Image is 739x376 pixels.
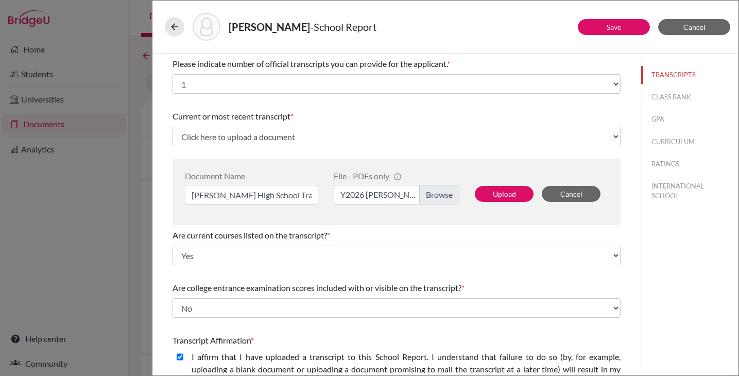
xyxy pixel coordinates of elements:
div: Document Name [185,171,318,181]
button: Cancel [542,186,600,202]
button: CURRICULUM [641,133,738,151]
span: - School Report [310,21,376,33]
button: RATINGS [641,155,738,173]
button: GPA [641,110,738,128]
button: INTERNATIONAL SCHOOL [641,177,738,205]
button: Upload [475,186,534,202]
span: Transcript Affirmation [173,335,251,345]
button: CLASS RANK [641,88,738,106]
button: TRANSCRIPTS [641,66,738,84]
span: info [393,173,402,181]
div: File - PDFs only [334,171,459,181]
span: Please indicate number of official transcripts you can provide for the applicant. [173,59,447,69]
strong: [PERSON_NAME] [229,21,310,33]
span: Are college entrance examination scores included with or visible on the transcript? [173,283,461,293]
span: Are current courses listed on the transcript? [173,230,327,240]
span: Current or most recent transcript [173,111,290,121]
label: Y2026 [PERSON_NAME], Chashin High School Transcript. (G11 Sem 2).pdf [334,185,459,204]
